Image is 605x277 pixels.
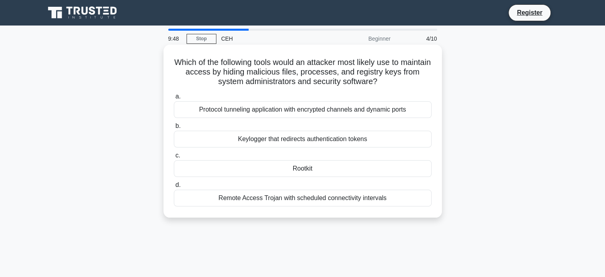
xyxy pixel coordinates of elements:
h5: Which of the following tools would an attacker most likely use to maintain access by hiding malic... [173,57,432,87]
div: Beginner [326,31,395,47]
div: 9:48 [163,31,187,47]
a: Register [512,8,547,18]
span: a. [175,93,181,100]
a: Stop [187,34,216,44]
div: CEH [216,31,326,47]
span: d. [175,181,181,188]
span: b. [175,122,181,129]
div: Keylogger that redirects authentication tokens [174,131,432,147]
span: c. [175,152,180,159]
div: Rootkit [174,160,432,177]
div: 4/10 [395,31,442,47]
div: Protocol tunneling application with encrypted channels and dynamic ports [174,101,432,118]
div: Remote Access Trojan with scheduled connectivity intervals [174,190,432,206]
